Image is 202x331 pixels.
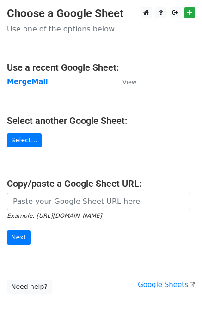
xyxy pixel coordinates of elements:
p: Use one of the options below... [7,24,195,34]
h4: Copy/paste a Google Sheet URL: [7,178,195,189]
small: View [122,79,136,86]
a: MergeMail [7,78,48,86]
input: Paste your Google Sheet URL here [7,193,190,210]
input: Next [7,230,31,245]
h4: Use a recent Google Sheet: [7,62,195,73]
h3: Choose a Google Sheet [7,7,195,20]
a: View [113,78,136,86]
iframe: Chat Widget [156,287,202,331]
a: Select... [7,133,42,147]
a: Google Sheets [138,281,195,289]
small: Example: [URL][DOMAIN_NAME] [7,212,102,219]
h4: Select another Google Sheet: [7,115,195,126]
a: Need help? [7,280,52,294]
